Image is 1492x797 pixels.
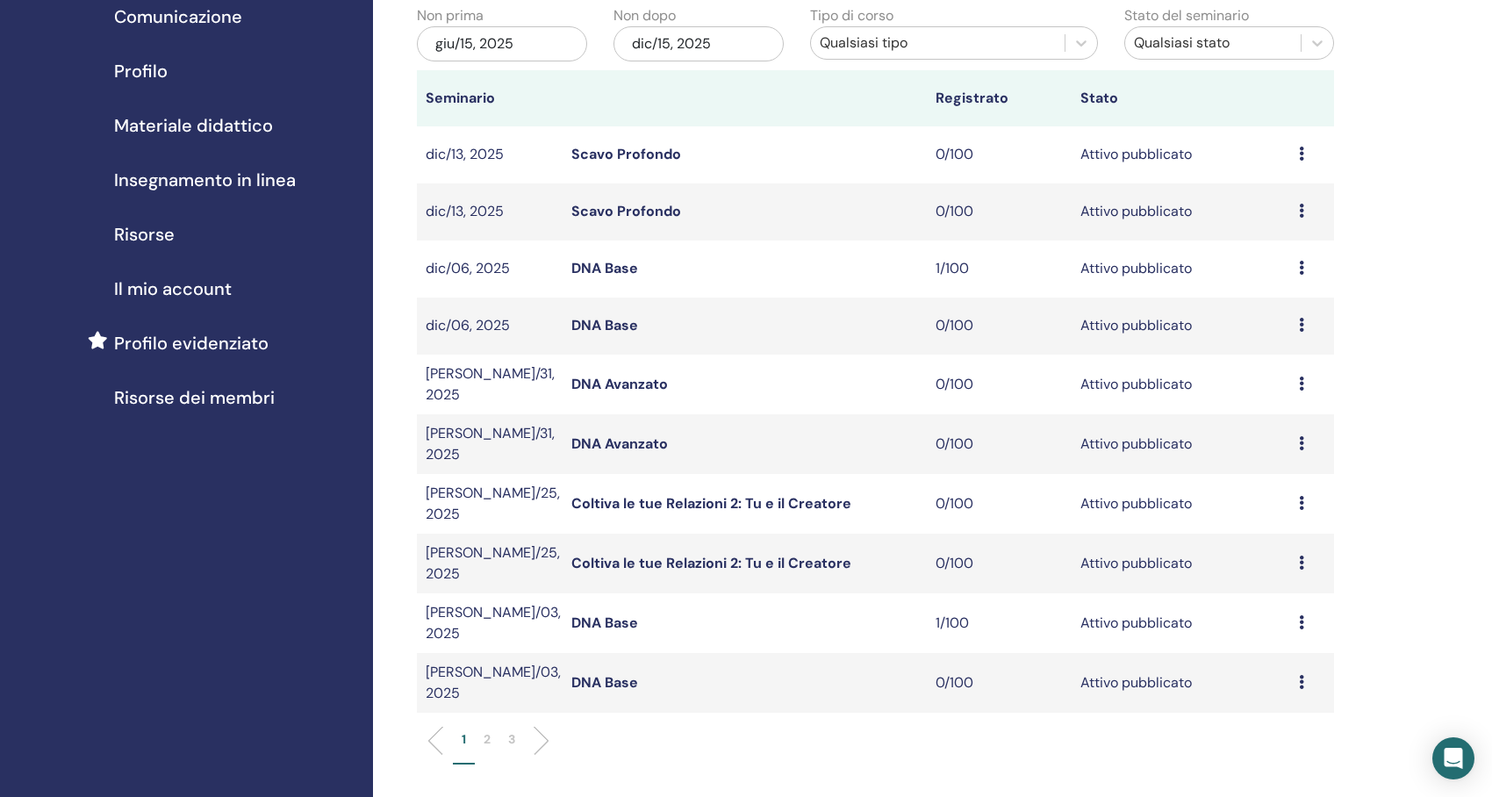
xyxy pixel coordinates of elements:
[114,384,275,411] span: Risorse dei membri
[1072,653,1290,713] td: Attivo pubblicato
[417,126,563,183] td: dic/13, 2025
[114,112,273,139] span: Materiale didattico
[571,494,851,513] a: Coltiva le tue Relazioni 2: Tu e il Creatore
[114,4,242,30] span: Comunicazione
[571,259,638,277] a: DNA Base
[417,5,484,26] label: Non prima
[571,673,638,692] a: DNA Base
[571,434,668,453] a: DNA Avanzato
[927,653,1072,713] td: 0/100
[927,126,1072,183] td: 0/100
[1432,737,1474,779] div: Open Intercom Messenger
[927,298,1072,355] td: 0/100
[820,32,1056,54] div: Qualsiasi tipo
[417,653,563,713] td: [PERSON_NAME]/03, 2025
[1072,355,1290,414] td: Attivo pubblicato
[417,474,563,534] td: [PERSON_NAME]/25, 2025
[927,474,1072,534] td: 0/100
[417,70,563,126] th: Seminario
[927,534,1072,593] td: 0/100
[571,614,638,632] a: DNA Base
[462,730,466,749] p: 1
[114,221,175,248] span: Risorse
[1072,126,1290,183] td: Attivo pubblicato
[417,355,563,414] td: [PERSON_NAME]/31, 2025
[417,593,563,653] td: [PERSON_NAME]/03, 2025
[1072,70,1290,126] th: Stato
[114,330,269,356] span: Profilo evidenziato
[927,183,1072,241] td: 0/100
[1124,5,1249,26] label: Stato del seminario
[1072,414,1290,474] td: Attivo pubblicato
[417,534,563,593] td: [PERSON_NAME]/25, 2025
[417,183,563,241] td: dic/13, 2025
[571,375,668,393] a: DNA Avanzato
[927,414,1072,474] td: 0/100
[114,167,296,193] span: Insegnamento in linea
[1134,32,1292,54] div: Qualsiasi stato
[571,145,681,163] a: Scavo Profondo
[114,276,232,302] span: Il mio account
[927,241,1072,298] td: 1/100
[1072,474,1290,534] td: Attivo pubblicato
[1072,534,1290,593] td: Attivo pubblicato
[571,202,681,220] a: Scavo Profondo
[417,298,563,355] td: dic/06, 2025
[1072,593,1290,653] td: Attivo pubblicato
[417,26,587,61] div: giu/15, 2025
[417,414,563,474] td: [PERSON_NAME]/31, 2025
[927,355,1072,414] td: 0/100
[114,58,168,84] span: Profilo
[810,5,893,26] label: Tipo di corso
[927,593,1072,653] td: 1/100
[927,70,1072,126] th: Registrato
[484,730,491,749] p: 2
[1072,241,1290,298] td: Attivo pubblicato
[613,5,676,26] label: Non dopo
[571,554,851,572] a: Coltiva le tue Relazioni 2: Tu e il Creatore
[417,241,563,298] td: dic/06, 2025
[613,26,784,61] div: dic/15, 2025
[508,730,515,749] p: 3
[1072,183,1290,241] td: Attivo pubblicato
[1072,298,1290,355] td: Attivo pubblicato
[571,316,638,334] a: DNA Base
